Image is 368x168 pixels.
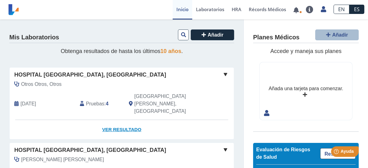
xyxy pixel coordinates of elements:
[9,34,59,41] h4: Mis Laboratorios
[349,5,364,14] a: ES
[21,81,61,88] span: Otros Otros, Otros
[313,144,361,161] iframe: Help widget launcher
[191,29,234,40] button: Añadir
[161,48,181,54] span: 10 años
[10,120,234,139] a: Ver Resultado
[334,5,349,14] a: EN
[75,93,124,115] div: :
[232,6,241,12] span: HRA
[86,100,104,108] span: Pruebas
[256,147,310,160] span: Evaluación de Riesgos de Salud
[332,32,348,38] span: Añadir
[61,48,183,54] span: Obtenga resultados de hasta los últimos .
[315,29,359,40] button: Añadir
[14,71,166,79] span: Hospital [GEOGRAPHIC_DATA], [GEOGRAPHIC_DATA]
[208,32,224,38] span: Añadir
[134,93,201,115] span: San Juan, PR
[270,48,341,54] span: Accede y maneja sus planes
[14,146,166,154] span: Hospital [GEOGRAPHIC_DATA], [GEOGRAPHIC_DATA]
[269,85,343,92] div: Añada una tarjeta para comenzar.
[21,156,104,163] span: Ostolaza Villarrubia, Glorymar
[253,34,299,41] h4: Planes Médicos
[20,100,36,108] span: 2025-09-20
[106,101,108,106] b: 4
